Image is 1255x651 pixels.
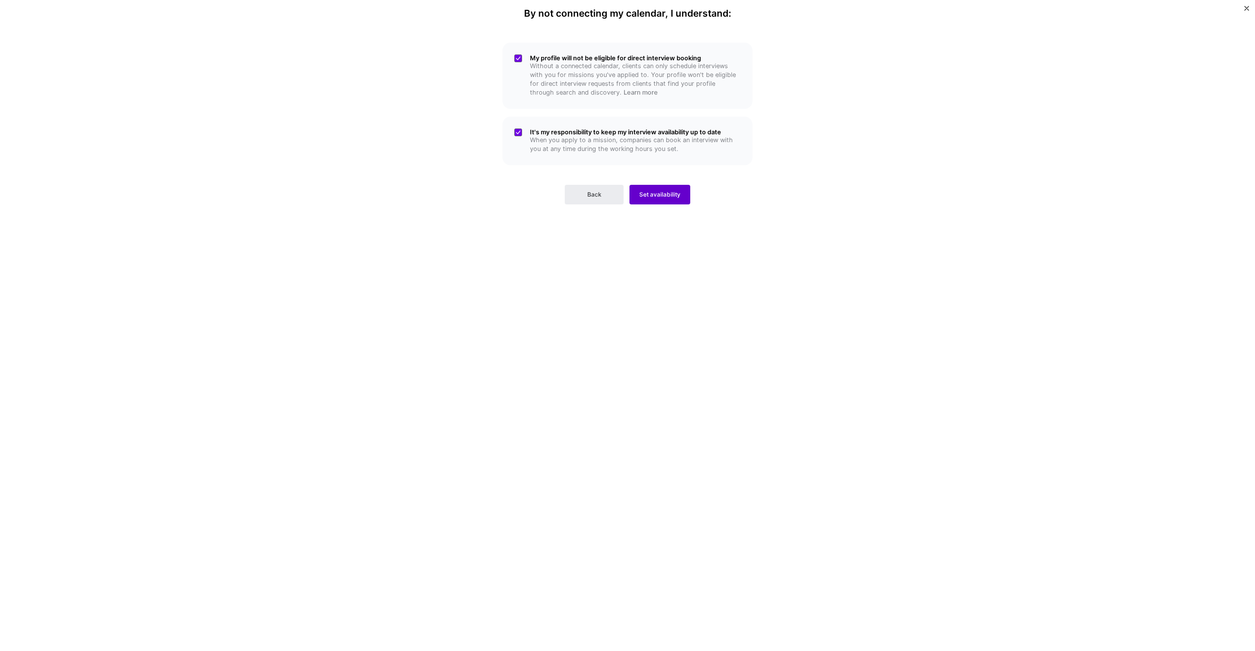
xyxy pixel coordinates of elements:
[530,62,741,97] p: Without a connected calendar, clients can only schedule interviews with you for missions you've a...
[530,54,741,62] h5: My profile will not be eligible for direct interview booking
[639,190,680,199] span: Set availability
[1244,6,1249,16] button: Close
[565,185,624,204] button: Back
[629,185,690,204] button: Set availability
[624,89,658,96] a: Learn more
[530,128,741,136] h5: It's my responsibility to keep my interview availability up to date
[524,8,731,19] h4: By not connecting my calendar, I understand:
[587,190,602,199] span: Back
[530,136,741,153] p: When you apply to a mission, companies can book an interview with you at any time during the work...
